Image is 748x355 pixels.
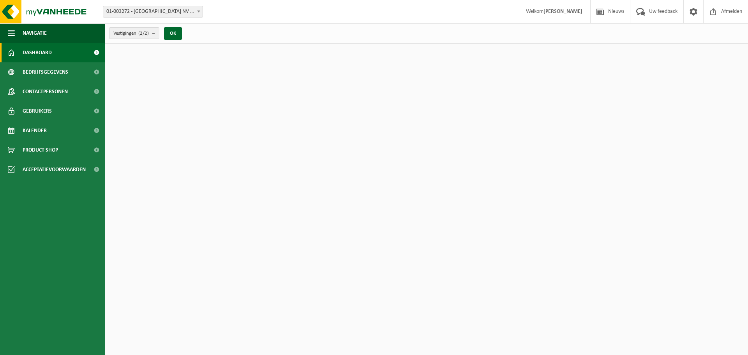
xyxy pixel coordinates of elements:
[23,160,86,179] span: Acceptatievoorwaarden
[23,43,52,62] span: Dashboard
[23,140,58,160] span: Product Shop
[23,121,47,140] span: Kalender
[543,9,582,14] strong: [PERSON_NAME]
[23,82,68,101] span: Contactpersonen
[113,28,149,39] span: Vestigingen
[23,62,68,82] span: Bedrijfsgegevens
[23,101,52,121] span: Gebruikers
[138,31,149,36] count: (2/2)
[23,23,47,43] span: Navigatie
[109,27,159,39] button: Vestigingen(2/2)
[164,27,182,40] button: OK
[103,6,203,17] span: 01-003272 - BELGOSUC NV - BEERNEM
[103,6,203,18] span: 01-003272 - BELGOSUC NV - BEERNEM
